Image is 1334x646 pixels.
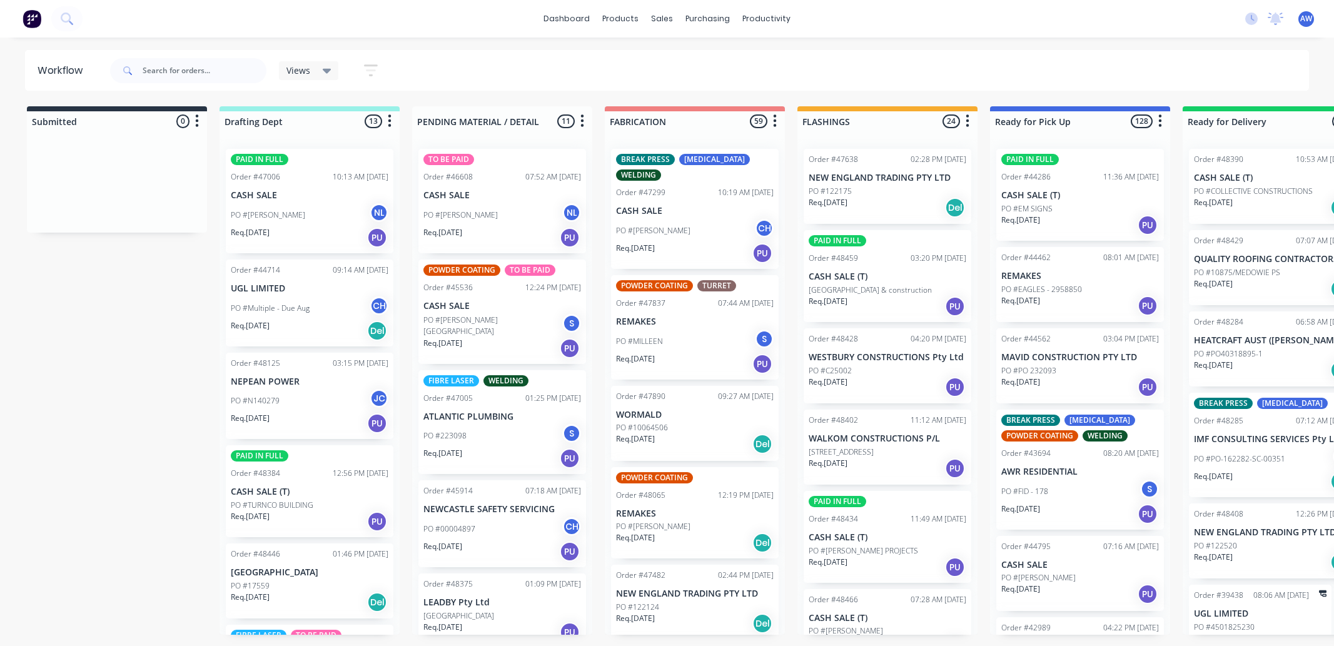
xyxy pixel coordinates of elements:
[1001,203,1053,214] p: PO #EM SIGNS
[718,570,774,581] div: 02:44 PM [DATE]
[1001,252,1051,263] div: Order #44462
[616,206,774,216] p: CASH SALE
[525,485,581,497] div: 07:18 AM [DATE]
[423,393,473,404] div: Order #47005
[809,285,932,296] p: [GEOGRAPHIC_DATA] & construction
[231,468,280,479] div: Order #48384
[1001,583,1040,595] p: Req. [DATE]
[367,228,387,248] div: PU
[616,433,655,445] p: Req. [DATE]
[1001,271,1159,281] p: REMAKES
[423,523,475,535] p: PO #00004897
[423,430,467,442] p: PO #223098
[333,468,388,479] div: 12:56 PM [DATE]
[1194,186,1313,197] p: PO #COLLECTIVE CONSTRUCTIONS
[333,265,388,276] div: 09:14 AM [DATE]
[616,602,659,613] p: PO #122124
[423,227,462,238] p: Req. [DATE]
[367,592,387,612] div: Del
[333,171,388,183] div: 10:13 AM [DATE]
[231,413,270,424] p: Req. [DATE]
[616,588,774,599] p: NEW ENGLAND TRADING PTY LTD
[1194,540,1237,552] p: PO #122520
[752,434,772,454] div: Del
[616,280,693,291] div: POWDER COATING
[804,491,971,583] div: PAID IN FULLOrder #4843411:49 AM [DATE]CASH SALE (T)PO #[PERSON_NAME] PROJECTSReq.[DATE]PU
[809,333,858,345] div: Order #48428
[423,171,473,183] div: Order #46608
[1194,267,1280,278] p: PO #10875/MEDOWIE PS
[616,490,665,501] div: Order #48065
[809,496,866,507] div: PAID IN FULL
[911,154,966,165] div: 02:28 PM [DATE]
[560,542,580,562] div: PU
[616,391,665,402] div: Order #47890
[1001,541,1051,552] div: Order #44795
[809,271,966,282] p: CASH SALE (T)
[679,9,736,28] div: purchasing
[1001,560,1159,570] p: CASH SALE
[1064,415,1135,426] div: [MEDICAL_DATA]
[1194,508,1243,520] div: Order #48408
[809,415,858,426] div: Order #48402
[809,253,858,264] div: Order #48459
[423,282,473,293] div: Order #45536
[611,386,779,461] div: Order #4789009:27 AM [DATE]WORMALDPO #10064506Req.[DATE]Del
[231,283,388,294] p: UGL LIMITED
[1253,590,1309,601] div: 08:06 AM [DATE]
[423,375,479,386] div: FIBRE LASER
[1194,197,1233,208] p: Req. [DATE]
[231,487,388,497] p: CASH SALE (T)
[616,570,665,581] div: Order #47482
[1300,13,1312,24] span: AW
[945,296,965,316] div: PU
[809,173,966,183] p: NEW ENGLAND TRADING PTY LTD
[367,413,387,433] div: PU
[143,58,266,83] input: Search for orders...
[231,500,313,511] p: PO #TURNCO BUILDING
[616,508,774,519] p: REMAKES
[1103,448,1159,459] div: 08:20 AM [DATE]
[333,548,388,560] div: 01:46 PM [DATE]
[423,578,473,590] div: Order #48375
[1001,415,1060,426] div: BREAK PRESS
[616,169,661,181] div: WELDING
[752,533,772,553] div: Del
[562,314,581,333] div: S
[809,625,883,637] p: PO #[PERSON_NAME]
[423,541,462,552] p: Req. [DATE]
[226,543,393,618] div: Order #4844601:46 PM [DATE][GEOGRAPHIC_DATA]PO #17559Req.[DATE]Del
[809,154,858,165] div: Order #47638
[1083,430,1128,442] div: WELDING
[616,613,655,624] p: Req. [DATE]
[537,9,596,28] a: dashboard
[562,424,581,443] div: S
[697,280,736,291] div: TURRET
[616,521,690,532] p: PO #[PERSON_NAME]
[945,557,965,577] div: PU
[423,338,462,349] p: Req. [DATE]
[423,622,462,633] p: Req. [DATE]
[423,265,500,276] div: POWDER COATING
[1194,154,1243,165] div: Order #48390
[809,433,966,444] p: WALKOM CONSTRUCTIONS P/L
[226,149,393,253] div: PAID IN FULLOrder #4700610:13 AM [DATE]CASH SALEPO #[PERSON_NAME]NLReq.[DATE]PU
[645,9,679,28] div: sales
[1103,171,1159,183] div: 11:36 AM [DATE]
[1140,480,1159,498] div: S
[809,197,847,208] p: Req. [DATE]
[231,511,270,522] p: Req. [DATE]
[1001,622,1051,633] div: Order #42989
[1194,398,1253,409] div: BREAK PRESS
[418,149,586,253] div: TO BE PAIDOrder #4660807:52 AM [DATE]CASH SALEPO #[PERSON_NAME]NLReq.[DATE]PU
[718,298,774,309] div: 07:44 AM [DATE]
[1001,376,1040,388] p: Req. [DATE]
[231,567,388,578] p: [GEOGRAPHIC_DATA]
[1103,622,1159,633] div: 04:22 PM [DATE]
[231,358,280,369] div: Order #48125
[1194,622,1255,633] p: PO #4501825230
[231,227,270,238] p: Req. [DATE]
[231,303,310,314] p: PO #Multiple - Due Aug
[1138,296,1158,316] div: PU
[423,485,473,497] div: Order #45914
